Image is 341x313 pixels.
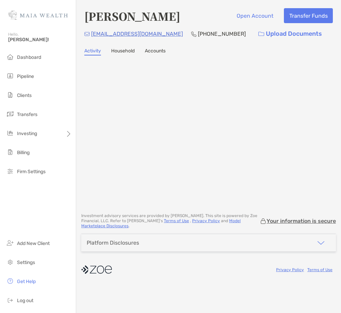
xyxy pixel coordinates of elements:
[276,267,304,272] a: Privacy Policy
[6,258,14,266] img: settings icon
[6,296,14,304] img: logout icon
[307,267,333,272] a: Terms of Use
[164,218,189,223] a: Terms of Use
[267,218,336,224] p: Your information is secure
[6,129,14,137] img: investing icon
[6,239,14,247] img: add_new_client icon
[81,218,241,228] a: Model Marketplace Disclosures
[17,73,34,79] span: Pipeline
[6,53,14,61] img: dashboard icon
[254,27,326,41] a: Upload Documents
[17,93,32,98] span: Clients
[8,37,72,43] span: [PERSON_NAME]!
[81,213,260,229] p: Investment advisory services are provided by [PERSON_NAME] . This site is powered by Zoe Financia...
[284,8,333,23] button: Transfer Funds
[6,277,14,285] img: get-help icon
[231,8,278,23] button: Open Account
[258,32,264,36] img: button icon
[192,218,220,223] a: Privacy Policy
[6,72,14,80] img: pipeline icon
[87,240,139,246] div: Platform Disclosures
[84,32,90,36] img: Email Icon
[17,112,37,117] span: Transfers
[91,30,183,38] p: [EMAIL_ADDRESS][DOMAIN_NAME]
[145,48,166,55] a: Accounts
[191,31,197,37] img: Phone Icon
[317,239,325,247] img: icon arrow
[84,48,101,55] a: Activity
[81,262,112,277] img: company logo
[198,30,246,38] p: [PHONE_NUMBER]
[6,110,14,118] img: transfers icon
[17,131,37,136] span: Investing
[17,260,35,265] span: Settings
[6,91,14,99] img: clients icon
[111,48,135,55] a: Household
[17,298,33,303] span: Log out
[17,150,30,155] span: Billing
[17,169,46,175] span: Firm Settings
[17,54,41,60] span: Dashboard
[17,279,36,284] span: Get Help
[6,148,14,156] img: billing icon
[84,8,180,24] h4: [PERSON_NAME]
[17,241,50,246] span: Add New Client
[8,3,68,27] img: Zoe Logo
[6,167,14,175] img: firm-settings icon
